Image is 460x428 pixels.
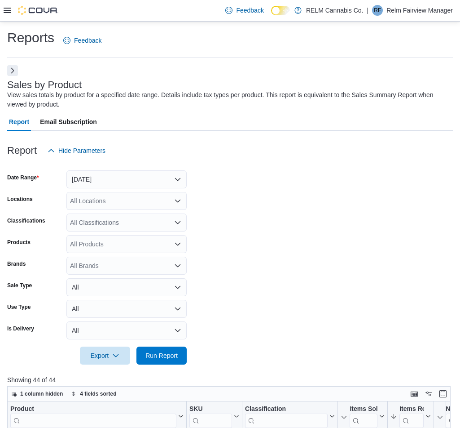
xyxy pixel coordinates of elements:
[222,1,267,19] a: Feedback
[409,388,420,399] button: Keyboard shortcuts
[341,405,385,428] button: Items Sold
[399,405,424,413] div: Items Ref
[189,405,232,428] div: SKU URL
[18,6,58,15] img: Cova
[7,239,31,246] label: Products
[271,6,290,15] input: Dark Mode
[7,217,45,224] label: Classifications
[80,347,130,365] button: Export
[74,36,101,45] span: Feedback
[189,405,239,428] button: SKU
[7,303,31,311] label: Use Type
[66,170,187,188] button: [DATE]
[174,262,181,269] button: Open list of options
[245,405,328,428] div: Classification
[245,405,335,428] button: Classification
[306,5,364,16] p: RELM Cannabis Co.
[145,351,178,360] span: Run Report
[20,390,63,397] span: 1 column hidden
[66,321,187,339] button: All
[245,405,328,413] div: Classification
[174,219,181,226] button: Open list of options
[67,388,120,399] button: 4 fields sorted
[58,146,105,155] span: Hide Parameters
[423,388,434,399] button: Display options
[40,113,97,131] span: Email Subscription
[7,282,32,289] label: Sale Type
[438,388,448,399] button: Enter fullscreen
[271,15,272,16] span: Dark Mode
[10,405,176,428] div: Product
[60,31,105,49] a: Feedback
[367,5,369,16] p: |
[7,325,34,332] label: Is Delivery
[7,65,18,76] button: Next
[390,405,431,428] button: Items Ref
[44,142,109,160] button: Hide Parameters
[350,405,377,413] div: Items Sold
[7,260,26,267] label: Brands
[66,300,187,318] button: All
[7,80,82,90] h3: Sales by Product
[85,347,125,365] span: Export
[399,405,424,428] div: Items Ref
[374,5,381,16] span: RF
[7,196,33,203] label: Locations
[10,405,184,428] button: Product
[66,278,187,296] button: All
[7,29,54,47] h1: Reports
[10,405,176,413] div: Product
[9,113,29,131] span: Report
[7,375,455,384] p: Showing 44 of 44
[7,174,39,181] label: Date Range
[80,390,116,397] span: 4 fields sorted
[174,241,181,248] button: Open list of options
[372,5,383,16] div: Relm Fairview Manager
[189,405,232,413] div: SKU
[8,388,66,399] button: 1 column hidden
[174,197,181,205] button: Open list of options
[236,6,263,15] span: Feedback
[7,145,37,156] h3: Report
[136,347,187,365] button: Run Report
[386,5,453,16] p: Relm Fairview Manager
[350,405,377,428] div: Items Sold
[7,90,448,109] div: View sales totals by product for a specified date range. Details include tax types per product. T...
